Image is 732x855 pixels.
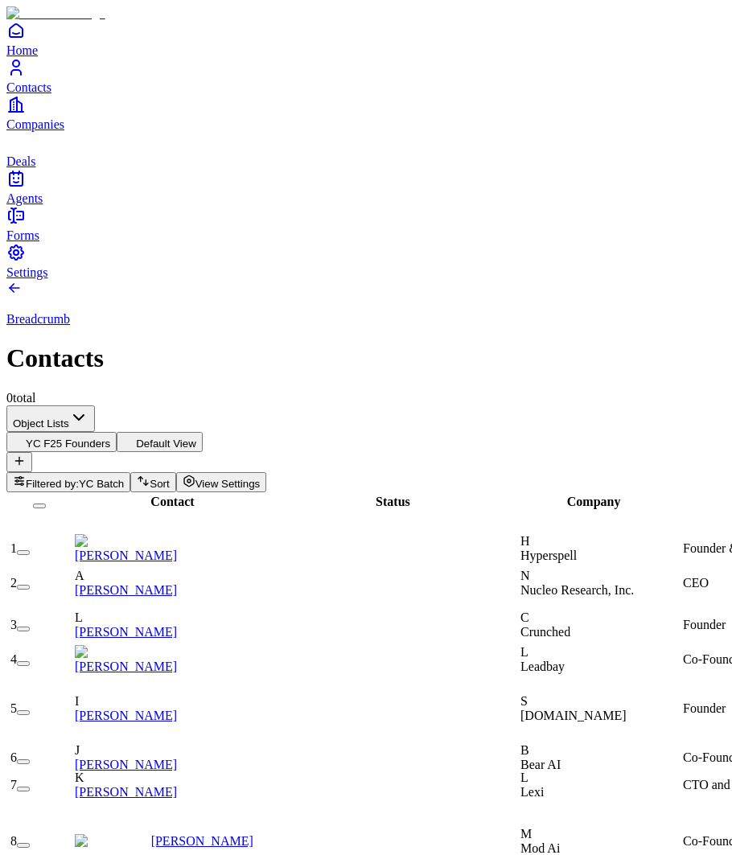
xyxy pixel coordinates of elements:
span: 3 [10,618,17,631]
span: [DOMAIN_NAME] [520,709,627,722]
span: Company [567,495,621,508]
button: Sort [130,472,175,492]
a: [PERSON_NAME] [75,785,177,799]
span: Founder [683,618,726,631]
span: Home [6,43,38,57]
span: Status [376,495,410,508]
p: Breadcrumb [6,312,726,327]
div: S[DOMAIN_NAME] [520,694,680,723]
div: K [75,771,274,785]
div: BBear AI [520,743,680,772]
div: 0 total [6,391,726,405]
span: Filtered by: [26,478,79,490]
div: C [520,610,680,625]
div: L [75,610,274,625]
span: 2 [10,576,17,590]
div: A [75,569,274,583]
a: [PERSON_NAME] [75,625,177,639]
span: Sort [150,478,169,490]
a: Companies [6,95,726,131]
div: N [520,569,680,583]
div: M [520,827,680,841]
a: Breadcrumb [6,285,726,327]
a: [PERSON_NAME] [75,758,177,771]
span: 7 [10,778,17,791]
button: View Settings [176,472,267,492]
div: H [520,534,680,549]
span: 4 [10,652,17,666]
a: [PERSON_NAME] [75,660,177,673]
div: J [75,743,274,758]
span: 1 [10,541,17,555]
button: Filtered by:YC Batch [6,472,130,492]
button: YC F25 Founders [6,432,117,452]
span: Leadbay [520,660,565,673]
div: LLeadbay [520,645,680,674]
a: [PERSON_NAME] [75,709,177,722]
span: Founder [683,701,726,715]
span: 6 [10,750,17,764]
span: View Settings [195,478,261,490]
span: Lexi [520,785,544,799]
a: [PERSON_NAME] [151,834,253,848]
div: S [520,694,680,709]
span: Crunched [520,625,570,639]
a: Forms [6,206,726,242]
span: Hyperspell [520,549,577,562]
img: Evan Meyer [75,834,151,849]
h1: Contacts [6,343,726,373]
span: 5 [10,701,17,715]
a: Agents [6,169,726,205]
a: Settings [6,243,726,279]
div: L [520,645,680,660]
span: YC Batch [79,478,124,490]
a: Home [6,21,726,57]
a: Contacts [6,58,726,94]
div: NNucleo Research, Inc. [520,569,680,598]
span: Mod Ai [520,841,560,855]
div: L [520,771,680,785]
div: HHyperspell [520,534,680,563]
span: Bear AI [520,758,561,771]
span: Deals [6,154,35,168]
span: Companies [6,117,64,131]
span: Contact [150,495,194,508]
div: I [75,694,274,709]
span: CEO [683,576,709,590]
span: Settings [6,265,48,279]
img: Item Brain Logo [6,6,105,21]
div: LLexi [520,771,680,800]
span: Contacts [6,80,51,94]
span: Agents [6,191,43,205]
span: Forms [6,228,39,242]
a: [PERSON_NAME] [75,583,177,597]
button: Default View [117,432,203,452]
img: Ludovic Granger [75,645,176,660]
a: [PERSON_NAME] [75,549,177,562]
div: B [520,743,680,758]
span: Nucleo Research, Inc. [520,583,634,597]
div: CCrunched [520,610,680,639]
a: deals [6,132,726,168]
img: Conor Brennan-Burke [75,534,203,549]
span: 8 [10,834,17,848]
